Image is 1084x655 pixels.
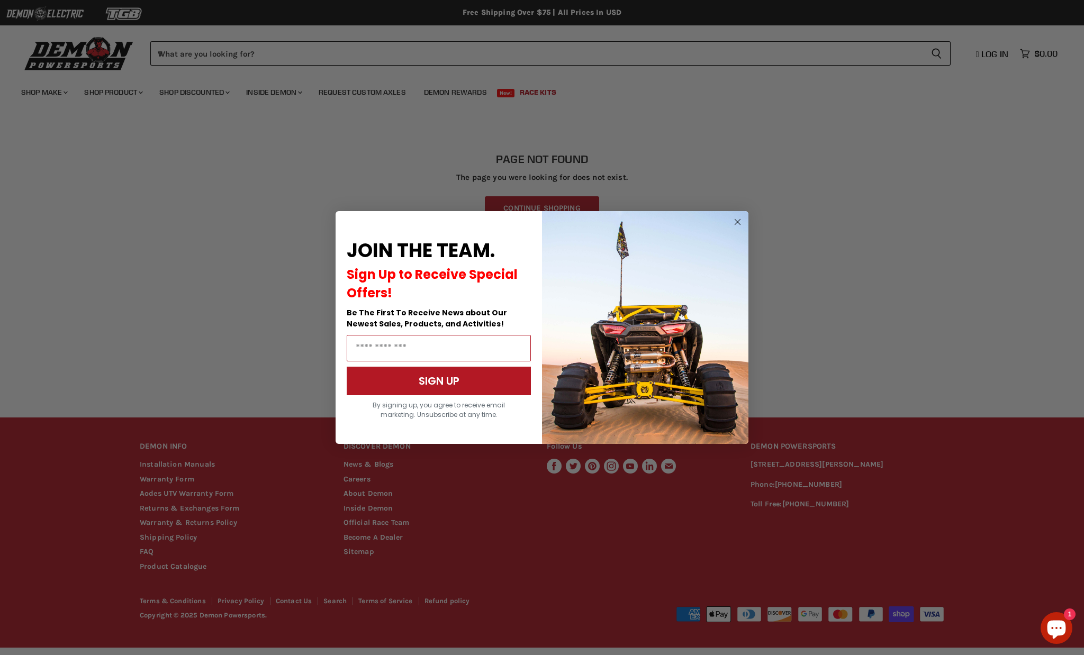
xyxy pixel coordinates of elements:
[347,307,507,329] span: Be The First To Receive News about Our Newest Sales, Products, and Activities!
[347,367,531,395] button: SIGN UP
[347,266,518,302] span: Sign Up to Receive Special Offers!
[1037,612,1076,647] inbox-online-store-chat: Shopify online store chat
[347,335,531,361] input: Email Address
[731,215,744,229] button: Close dialog
[542,211,748,444] img: a9095488-b6e7-41ba-879d-588abfab540b.jpeg
[347,237,495,264] span: JOIN THE TEAM.
[373,401,505,419] span: By signing up, you agree to receive email marketing. Unsubscribe at any time.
